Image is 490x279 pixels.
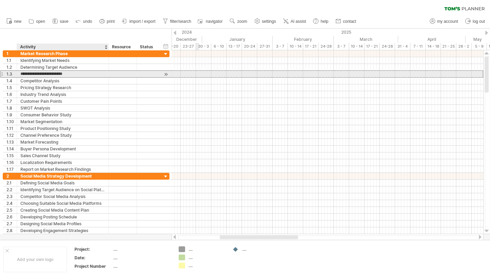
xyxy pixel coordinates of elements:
a: contact [334,17,358,26]
div: 1.5 [6,84,17,91]
div: .... [189,263,226,268]
div: 2.5 [6,207,17,213]
a: my account [428,17,460,26]
a: undo [74,17,94,26]
div: SWOT Analysis [20,105,105,111]
div: Add your own logo [3,247,67,272]
div: 10 - 14 [288,43,303,50]
div: 2.3 [6,193,17,200]
div: 1.13 [6,139,17,145]
div: 1.9 [6,112,17,118]
span: contact [343,19,356,24]
a: help [311,17,330,26]
div: 1.4 [6,78,17,84]
div: 2.2 [6,186,17,193]
a: settings [253,17,278,26]
div: 24-28 [380,43,395,50]
div: .... [242,246,279,252]
div: Localization Requirements [20,159,105,166]
div: Identifying Target Audience on Social Platforms [20,186,105,193]
div: 23-27 [181,43,196,50]
div: .... [113,263,170,269]
div: 1.15 [6,152,17,159]
span: my account [437,19,458,24]
div: Report on Market Research Findings [20,166,105,173]
div: Market Segmentation [20,118,105,125]
div: 5 - 9 [472,43,487,50]
span: settings [262,19,276,24]
a: filter/search [161,17,193,26]
span: help [321,19,328,24]
div: .... [189,246,226,252]
div: 1.16 [6,159,17,166]
div: .... [189,255,226,260]
div: 1.14 [6,146,17,152]
div: Project Number [75,263,112,269]
a: import / export [120,17,158,26]
div: 1.11 [6,125,17,132]
div: Status [140,44,155,50]
div: 3 - 7 [273,43,288,50]
div: 2.6 [6,214,17,220]
div: Pricing Strategy Research [20,84,105,91]
div: 21 - 25 [441,43,456,50]
div: .... [113,255,170,261]
div: Customer Pain Points [20,98,105,104]
div: 1.10 [6,118,17,125]
div: March 2025 [334,36,398,43]
div: 2.4 [6,200,17,207]
div: 3 - 7 [334,43,349,50]
div: Sales Channel Study [20,152,105,159]
span: open [36,19,45,24]
span: import / export [129,19,156,24]
div: 1.8 [6,105,17,111]
div: 1 [6,50,17,57]
div: 16-20 [165,43,181,50]
div: 2.8 [6,227,17,234]
div: Creating Social Media Content Plan [20,207,105,213]
div: Defining Social Media Goals [20,180,105,186]
div: 6 - 10 [211,43,227,50]
div: Determining Target Audience [20,64,105,70]
div: 14 - 18 [426,43,441,50]
div: April 2025 [398,36,465,43]
span: filter/search [170,19,191,24]
div: January 2025 [202,36,273,43]
a: print [98,17,117,26]
div: Industry Trend Analysis [20,91,105,98]
div: 2.1 [6,180,17,186]
div: 28 - 2 [456,43,472,50]
div: Product Positioning Study [20,125,105,132]
div: Social Media Strategy Development [20,173,105,179]
span: undo [83,19,92,24]
div: 10 - 14 [349,43,364,50]
div: 20-24 [242,43,257,50]
div: Competitor Analysis [20,78,105,84]
a: new [5,17,23,26]
div: Designing Social Media Profiles [20,220,105,227]
div: 31 - 4 [395,43,410,50]
div: 1.2 [6,64,17,70]
div: 1.3 [6,71,17,77]
span: navigator [206,19,223,24]
a: open [27,17,47,26]
div: Developing Engagement Strategies [20,227,105,234]
div: 2 [6,173,17,179]
span: log out [473,19,485,24]
div: Project: [75,246,112,252]
div: February 2025 [273,36,334,43]
div: 1.6 [6,91,17,98]
div: 7 - 11 [410,43,426,50]
span: new [14,19,21,24]
div: Activity [20,44,105,50]
span: save [60,19,68,24]
div: 1.7 [6,98,17,104]
div: .... [113,246,170,252]
div: 2.7 [6,220,17,227]
div: Developing Posting Schedule [20,214,105,220]
div: 27-31 [257,43,273,50]
span: print [107,19,115,24]
div: Buyer Persona Development [20,146,105,152]
div: 17 - 21 [364,43,380,50]
a: save [51,17,70,26]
